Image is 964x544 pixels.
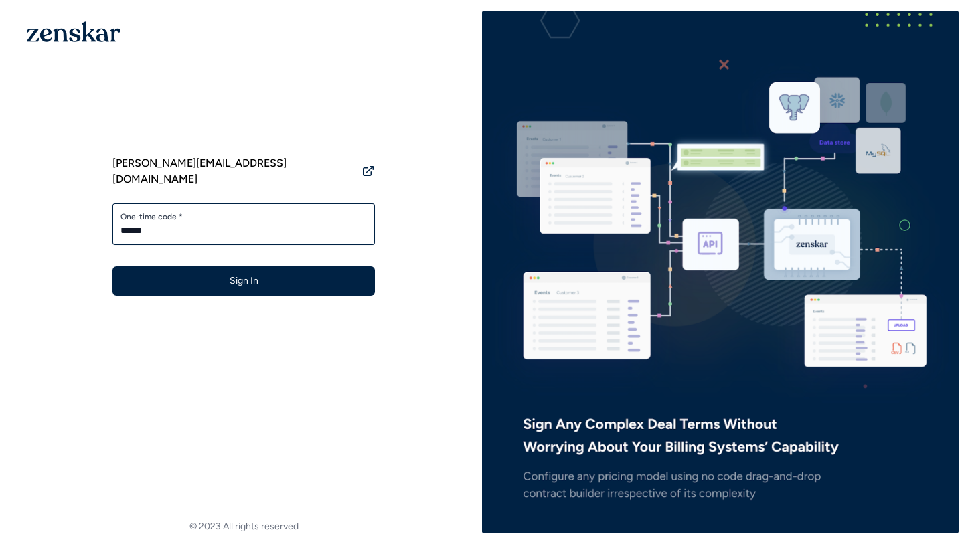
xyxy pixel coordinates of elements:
label: One-time code * [120,211,367,222]
button: Sign In [112,266,375,296]
span: [PERSON_NAME][EMAIL_ADDRESS][DOMAIN_NAME] [112,155,356,187]
footer: © 2023 All rights reserved [5,520,482,533]
img: 1OGAJ2xQqyY4LXKgY66KYq0eOWRCkrZdAb3gUhuVAqdWPZE9SRJmCz+oDMSn4zDLXe31Ii730ItAGKgCKgCCgCikA4Av8PJUP... [27,21,120,42]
